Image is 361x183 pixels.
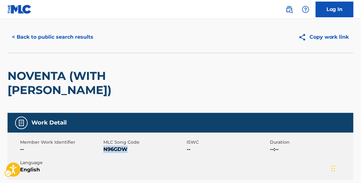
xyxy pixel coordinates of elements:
[103,146,185,153] span: N96GDW
[187,146,269,153] span: --
[270,146,352,153] span: --:--
[20,146,102,153] span: --
[330,153,361,183] div: Chat Widget
[103,139,185,146] span: MLC Song Code
[286,6,293,13] img: search
[330,153,361,183] iframe: Hubspot Iframe
[20,166,102,174] span: English
[316,2,353,17] a: Log In
[187,139,269,146] span: ISWC
[8,5,32,14] img: MLC Logo
[302,6,309,13] img: help
[298,33,309,41] img: Copy work link
[20,139,102,146] span: Member Work Identifier
[331,159,335,178] div: Drag
[20,159,102,166] span: Language
[8,69,215,97] h2: NOVENTA (WITH [PERSON_NAME])
[294,29,353,45] button: Copy work link
[8,29,98,45] button: < Back to public search results
[270,139,352,146] span: Duration
[18,119,25,127] img: Work Detail
[31,119,67,126] h5: Work Detail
